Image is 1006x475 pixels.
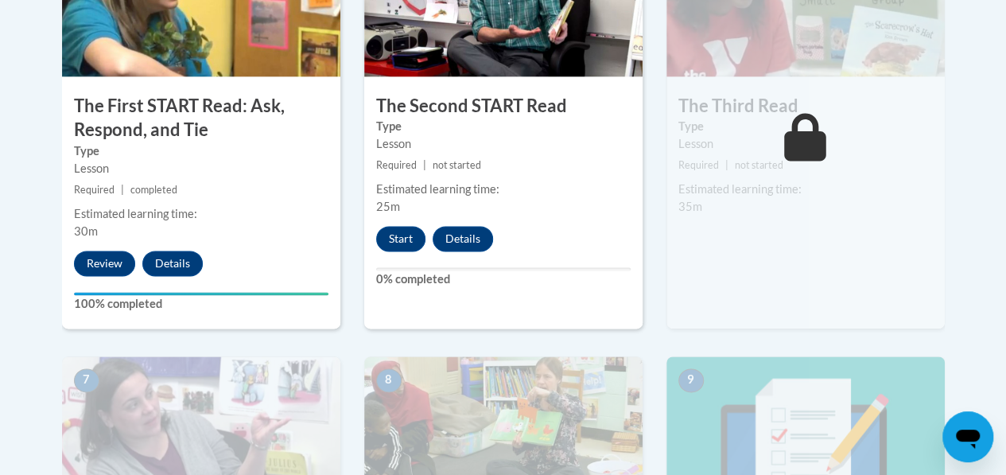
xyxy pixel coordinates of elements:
div: Lesson [678,135,933,153]
span: not started [433,159,481,171]
span: 7 [74,368,99,392]
button: Details [142,251,203,276]
span: 30m [74,224,98,238]
div: Estimated learning time: [376,181,631,198]
div: Your progress [74,292,328,295]
div: Estimated learning time: [678,181,933,198]
label: 0% completed [376,271,631,288]
label: Type [678,118,933,135]
span: 35m [678,200,702,213]
span: Required [678,159,719,171]
h3: The First START Read: Ask, Respond, and Tie [62,94,340,143]
span: not started [735,159,783,171]
div: Estimated learning time: [74,205,328,223]
label: Type [74,142,328,160]
div: Lesson [74,160,328,177]
button: Review [74,251,135,276]
span: | [725,159,728,171]
button: Start [376,226,425,251]
label: Type [376,118,631,135]
iframe: Button to launch messaging window [942,411,993,462]
label: 100% completed [74,295,328,313]
span: Required [376,159,417,171]
div: Lesson [376,135,631,153]
span: Required [74,184,115,196]
button: Details [433,226,493,251]
h3: The Third Read [666,94,945,119]
span: 9 [678,368,704,392]
span: completed [130,184,177,196]
span: | [423,159,426,171]
span: | [121,184,124,196]
h3: The Second START Read [364,94,643,119]
span: 8 [376,368,402,392]
span: 25m [376,200,400,213]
